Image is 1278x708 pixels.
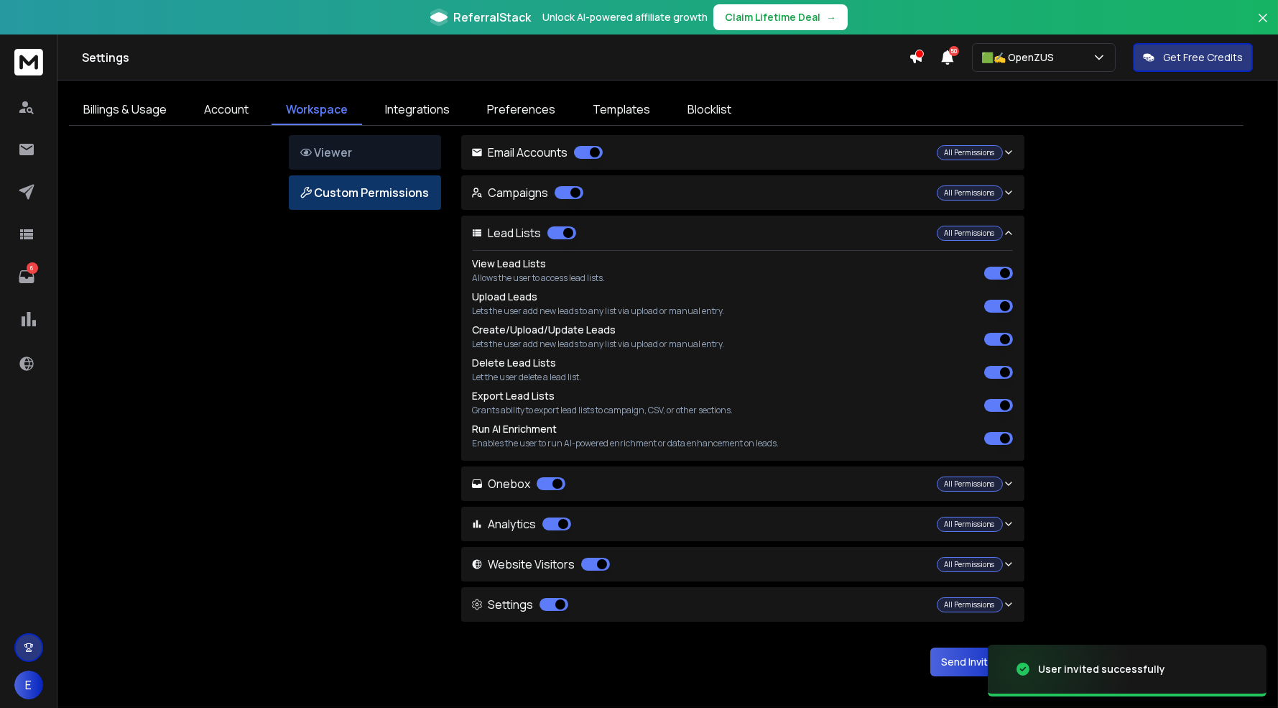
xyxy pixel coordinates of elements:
[190,95,263,125] a: Account
[461,250,1024,461] div: Lead Lists All Permissions
[473,95,570,125] a: Preferences
[461,135,1024,170] button: Email Accounts All Permissions
[713,4,848,30] button: Claim Lifetime Deal→
[473,272,606,284] p: Allows the user to access lead lists.
[937,477,1003,492] div: All Permissions
[14,671,43,699] button: E
[471,475,565,492] p: Onebox
[461,175,1024,210] button: Campaigns All Permissions
[471,596,568,613] p: Settings
[272,95,362,125] a: Workspace
[12,262,41,291] a: 6
[473,389,555,403] label: Export Lead Lists
[461,466,1024,501] button: Onebox All Permissions
[471,184,583,201] p: Campaigns
[69,95,181,125] a: Billings & Usage
[473,290,538,303] label: Upload Leads
[937,185,1003,201] div: All Permissions
[473,405,733,416] p: Grants ability to export lead lists to campaign, CSV, or other sections.
[473,323,616,336] label: Create/Upload/Update Leads
[1133,43,1253,72] button: Get Free Credits
[473,305,725,317] p: Lets the user add new leads to any list via upload or manual entry.
[27,262,38,274] p: 6
[300,144,430,161] p: Viewer
[949,46,959,56] span: 50
[473,422,557,436] label: Run AI Enrichment
[461,587,1024,622] button: Settings All Permissions
[471,224,576,242] p: Lead Lists
[473,339,725,350] p: Lets the user add new leads to any list via upload or manual entry.
[1163,50,1243,65] p: Get Free Credits
[937,597,1003,612] div: All Permissions
[1254,9,1272,43] button: Close banner
[453,9,531,26] span: ReferralStack
[473,257,547,270] label: View Lead Lists
[473,438,779,449] p: Enables the user to run AI-powered enrichment or data enhancement on leads.
[673,95,746,125] a: Blocklist
[461,507,1024,541] button: Analytics All Permissions
[471,556,610,573] p: Website Visitors
[471,515,571,533] p: Analytics
[542,10,708,24] p: Unlock AI-powered affiliate growth
[930,648,1024,676] button: Send Invitation
[471,144,603,161] p: Email Accounts
[578,95,665,125] a: Templates
[1038,662,1165,676] div: User invited successfully
[473,372,582,383] p: Let the user delete a lead list.
[826,10,836,24] span: →
[300,184,430,201] p: Custom Permissions
[371,95,464,125] a: Integrations
[937,226,1003,241] div: All Permissions
[937,517,1003,532] div: All Permissions
[461,547,1024,581] button: Website Visitors All Permissions
[461,216,1024,250] button: Lead Lists All Permissions
[82,49,909,66] h1: Settings
[473,356,557,369] label: Delete Lead Lists
[937,557,1003,572] div: All Permissions
[937,145,1003,160] div: All Permissions
[981,50,1060,65] p: 🟩✍️ OpenZUS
